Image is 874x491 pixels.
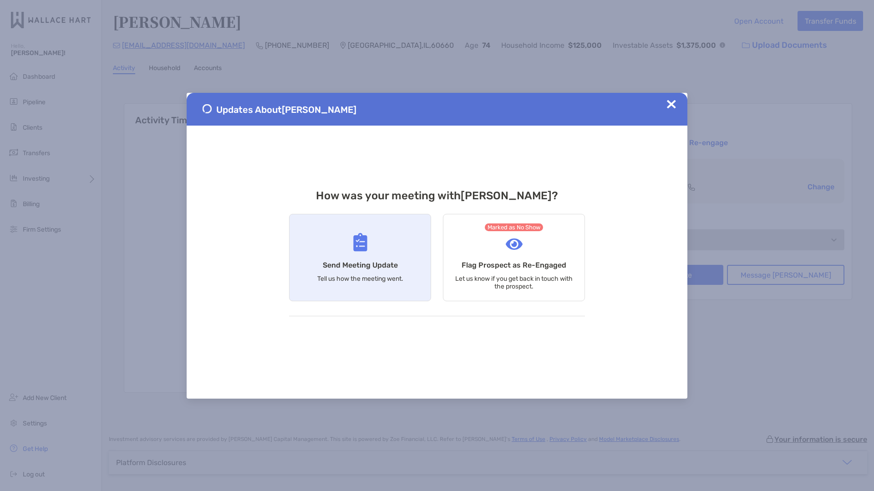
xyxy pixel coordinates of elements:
[353,233,367,252] img: Send Meeting Update
[506,238,523,250] img: Flag Prospect as Re-Engaged
[289,189,585,202] h3: How was your meeting with [PERSON_NAME] ?
[667,100,676,109] img: Close Updates Zoe
[485,223,544,231] span: Marked as No Show
[216,104,356,115] span: Updates About [PERSON_NAME]
[317,275,403,283] p: Tell us how the meeting went.
[462,261,566,269] h4: Flag Prospect as Re-Engaged
[203,104,212,113] img: Send Meeting Update 1
[323,261,398,269] h4: Send Meeting Update
[455,275,573,290] p: Let us know if you get back in touch with the prospect.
